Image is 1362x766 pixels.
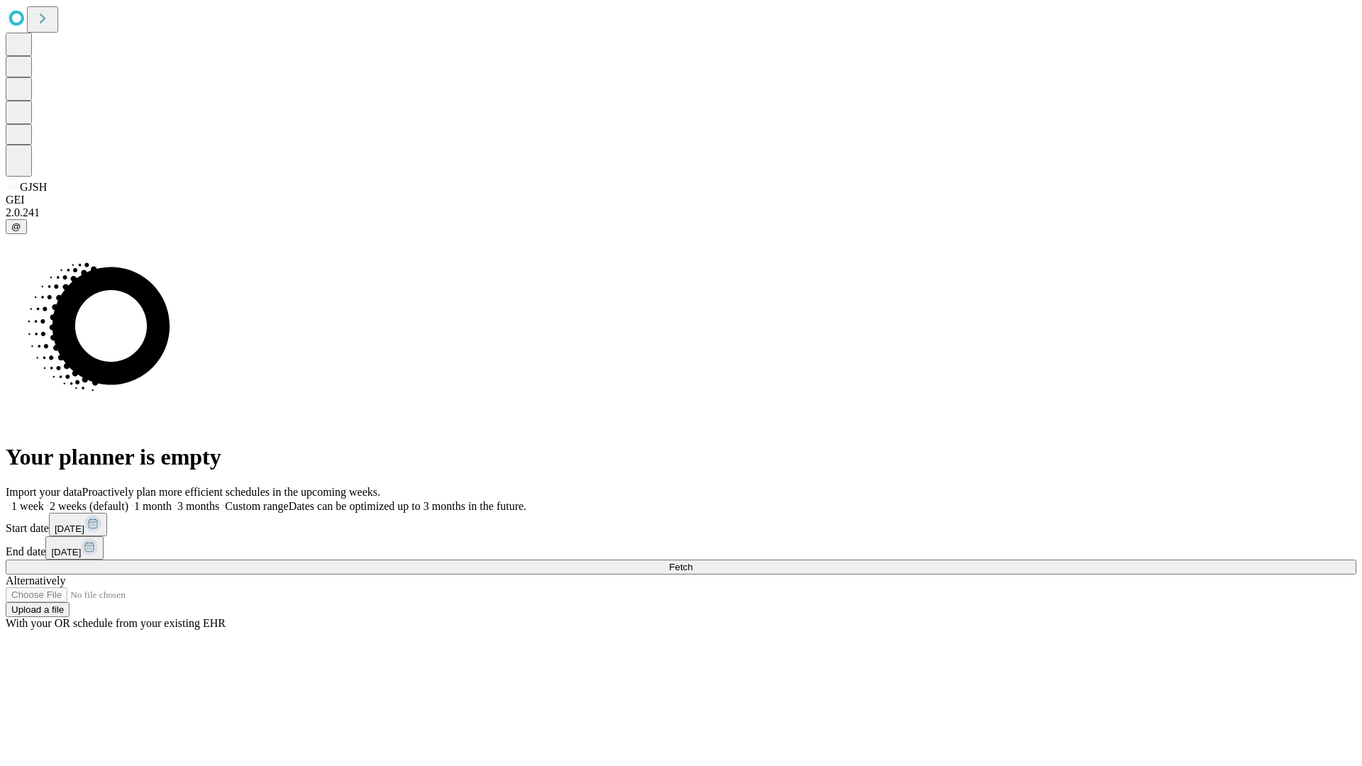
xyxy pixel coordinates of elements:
span: GJSH [20,181,47,193]
h1: Your planner is empty [6,444,1356,470]
button: [DATE] [49,513,107,536]
button: Upload a file [6,602,70,617]
div: Start date [6,513,1356,536]
span: @ [11,221,21,232]
span: Dates can be optimized up to 3 months in the future. [289,500,526,512]
button: @ [6,219,27,234]
span: [DATE] [55,523,84,534]
button: Fetch [6,560,1356,574]
div: 2.0.241 [6,206,1356,219]
span: With your OR schedule from your existing EHR [6,617,226,629]
span: Import your data [6,486,82,498]
span: Proactively plan more efficient schedules in the upcoming weeks. [82,486,380,498]
div: GEI [6,194,1356,206]
div: End date [6,536,1356,560]
span: Custom range [225,500,288,512]
span: 1 week [11,500,44,512]
span: Alternatively [6,574,65,587]
button: [DATE] [45,536,104,560]
span: 3 months [177,500,219,512]
span: Fetch [669,562,692,572]
span: 2 weeks (default) [50,500,128,512]
span: [DATE] [51,547,81,557]
span: 1 month [134,500,172,512]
